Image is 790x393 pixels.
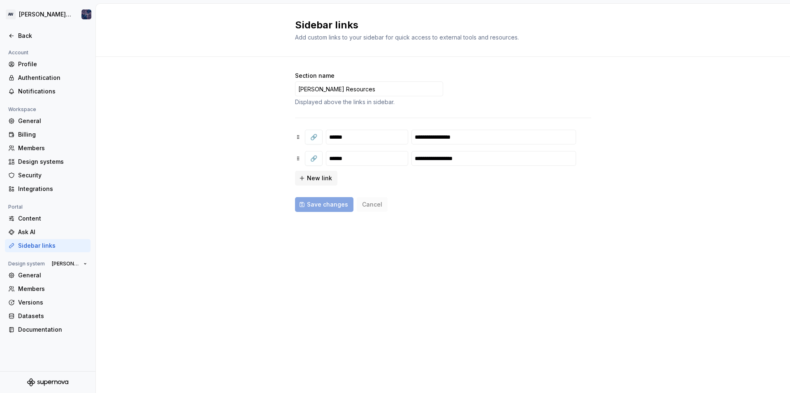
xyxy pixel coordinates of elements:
[18,326,87,334] div: Documentation
[18,32,87,40] div: Back
[6,9,16,19] div: AW
[5,58,91,71] a: Profile
[18,74,87,82] div: Authentication
[5,226,91,239] a: Ask AI
[5,169,91,182] a: Security
[5,212,91,225] a: Content
[310,133,317,141] span: 🔗
[295,98,443,106] div: Displayed above the links in sidebar.
[18,271,87,279] div: General
[305,130,323,144] button: 🔗
[305,151,323,166] button: 🔗
[5,296,91,309] a: Versions
[295,19,581,32] h2: Sidebar links
[5,202,26,212] div: Portal
[18,171,87,179] div: Security
[18,285,87,293] div: Members
[18,228,87,236] div: Ask AI
[5,142,91,155] a: Members
[18,130,87,139] div: Billing
[310,154,317,163] span: 🔗
[5,105,39,114] div: Workspace
[18,214,87,223] div: Content
[5,128,91,141] a: Billing
[52,260,80,267] span: [PERSON_NAME] design
[2,5,94,23] button: AW[PERSON_NAME] designAlice1
[5,239,91,252] a: Sidebar links
[18,312,87,320] div: Datasets
[5,71,91,84] a: Authentication
[19,10,72,19] div: [PERSON_NAME] design
[5,29,91,42] a: Back
[295,72,335,80] label: Section name
[5,155,91,168] a: Design systems
[5,48,32,58] div: Account
[5,269,91,282] a: General
[307,174,332,182] span: New link
[5,323,91,336] a: Documentation
[18,144,87,152] div: Members
[18,87,87,95] div: Notifications
[5,85,91,98] a: Notifications
[295,34,519,41] span: Add custom links to your sidebar for quick access to external tools and resources.
[295,171,337,186] button: New link
[18,242,87,250] div: Sidebar links
[27,378,68,386] svg: Supernova Logo
[18,117,87,125] div: General
[5,282,91,295] a: Members
[5,309,91,323] a: Datasets
[81,9,91,19] img: Alice1
[18,60,87,68] div: Profile
[5,114,91,128] a: General
[18,185,87,193] div: Integrations
[5,259,48,269] div: Design system
[5,182,91,195] a: Integrations
[18,298,87,307] div: Versions
[18,158,87,166] div: Design systems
